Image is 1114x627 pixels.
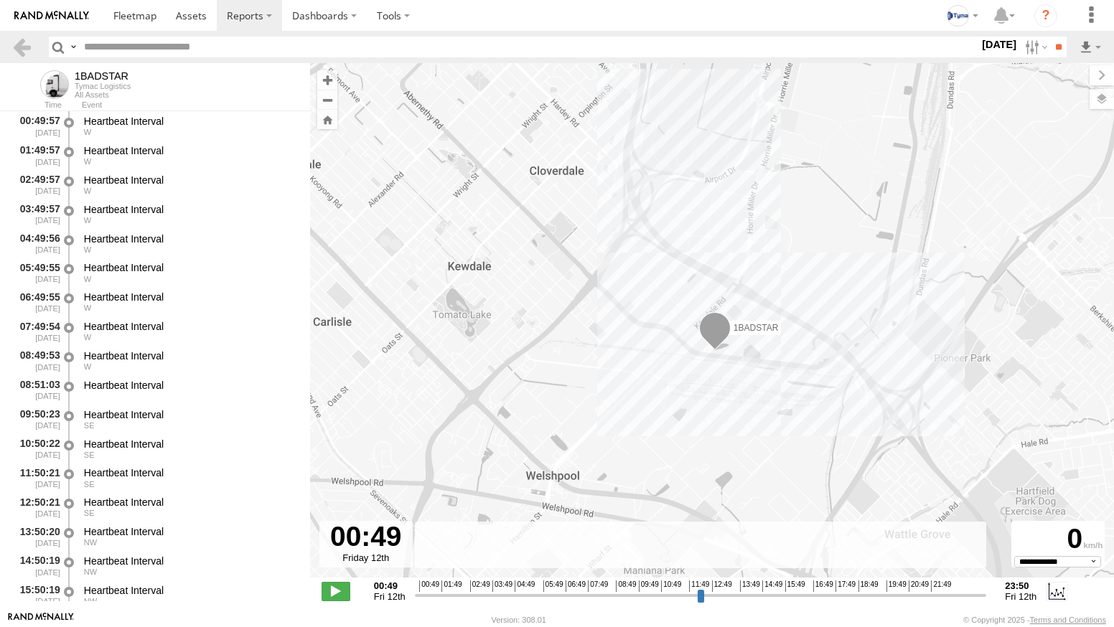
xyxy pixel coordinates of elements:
span: 13:49 [740,580,760,592]
span: 05:49 [543,580,563,592]
div: Event [82,102,310,109]
span: 1BADSTAR [734,323,778,333]
a: Visit our Website [8,613,74,627]
div: Heartbeat Interval [84,438,296,451]
div: Heartbeat Interval [84,320,296,333]
div: Heartbeat Interval [84,115,296,128]
label: Export results as... [1078,37,1103,57]
div: 10:50:22 [DATE] [11,435,62,462]
div: 03:49:57 [DATE] [11,201,62,227]
span: 19:49 [886,580,907,592]
div: 12:50:21 [DATE] [11,494,62,520]
a: Terms and Conditions [1030,616,1106,624]
div: Heartbeat Interval [84,555,296,567]
span: 10:49 [661,580,681,592]
div: Heartbeat Interval [84,349,296,362]
i: ? [1034,4,1057,27]
span: Heading: 271 [84,216,91,225]
div: Tymac Logistics [75,82,131,90]
strong: 23:50 [1005,580,1036,591]
span: 20:49 [909,580,929,592]
div: 08:49:53 [DATE] [11,347,62,374]
span: 17:49 [835,580,856,592]
button: Zoom Home [317,110,337,129]
span: 09:49 [639,580,659,592]
span: Heading: 315 [84,567,97,576]
div: 02:49:57 [DATE] [11,171,62,198]
label: Search Filter Options [1019,37,1050,57]
div: Heartbeat Interval [84,261,296,274]
span: 08:49 [616,580,636,592]
span: 12:49 [712,580,732,592]
span: 16:49 [813,580,833,592]
div: Heartbeat Interval [84,232,296,245]
span: Fri 12th Sep 2025 [1005,591,1036,602]
div: All Assets [75,90,131,99]
div: Heartbeat Interval [84,408,296,421]
div: Heartbeat Interval [84,379,296,392]
span: Heading: 315 [84,538,97,547]
div: Heartbeat Interval [84,291,296,303]
span: Heading: 138 [84,421,95,430]
span: 14:49 [762,580,782,592]
span: Heading: 271 [84,303,91,312]
div: 11:50:21 [DATE] [11,465,62,491]
div: Heartbeat Interval [84,525,296,538]
div: Heartbeat Interval [84,466,296,479]
span: Heading: 138 [84,480,95,489]
label: Search Query [67,37,79,57]
span: 07:49 [588,580,608,592]
span: 04:49 [515,580,535,592]
span: Heading: 145 [84,509,95,517]
button: Zoom out [317,90,337,110]
div: 07:49:54 [DATE] [11,318,62,344]
div: 04:49:56 [DATE] [11,230,62,257]
span: Heading: 271 [84,275,91,283]
span: 18:49 [858,580,879,592]
span: Heading: 271 [84,245,91,254]
label: [DATE] [979,37,1019,52]
span: Heading: 254 [84,362,91,371]
div: 01:49:57 [DATE] [11,142,62,169]
div: Time [11,102,62,109]
a: Back to previous Page [11,37,32,57]
span: 00:49 [419,580,439,592]
span: Fri 12th Sep 2025 [374,591,406,602]
div: Heartbeat Interval [84,584,296,597]
span: 03:49 [492,580,512,592]
span: Heading: 271 [84,333,91,341]
div: 06:49:55 [DATE] [11,288,62,315]
span: Heading: 271 [84,187,91,195]
span: Heading: 271 [84,157,91,166]
div: Heartbeat Interval [84,203,296,216]
span: 01:49 [441,580,462,592]
div: 0 [1014,523,1103,556]
div: © Copyright 2025 - [963,616,1106,624]
strong: 00:49 [374,580,406,591]
div: 05:49:55 [DATE] [11,260,62,286]
img: rand-logo.svg [14,11,89,21]
div: 09:50:23 [DATE] [11,406,62,433]
span: Heading: 271 [84,128,91,136]
div: Version: 308.01 [492,616,546,624]
span: 11:49 [689,580,709,592]
div: 14:50:19 [DATE] [11,552,62,579]
div: Heartbeat Interval [84,144,296,157]
div: Gray Wiltshire [942,5,983,27]
span: Heading: 318 [84,597,97,605]
span: 02:49 [470,580,490,592]
div: 08:51:03 [DATE] [11,377,62,403]
div: 00:49:57 [DATE] [11,113,62,139]
span: 06:49 [566,580,586,592]
span: 15:49 [785,580,805,592]
div: 1BADSTAR - View Asset History [75,70,131,82]
span: Heading: 138 [84,451,95,459]
button: Zoom in [317,70,337,90]
span: 21:49 [931,580,951,592]
div: Heartbeat Interval [84,496,296,509]
div: 15:50:19 [DATE] [11,582,62,608]
div: Heartbeat Interval [84,174,296,187]
label: Play/Stop [322,582,350,600]
div: 13:50:20 [DATE] [11,523,62,550]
